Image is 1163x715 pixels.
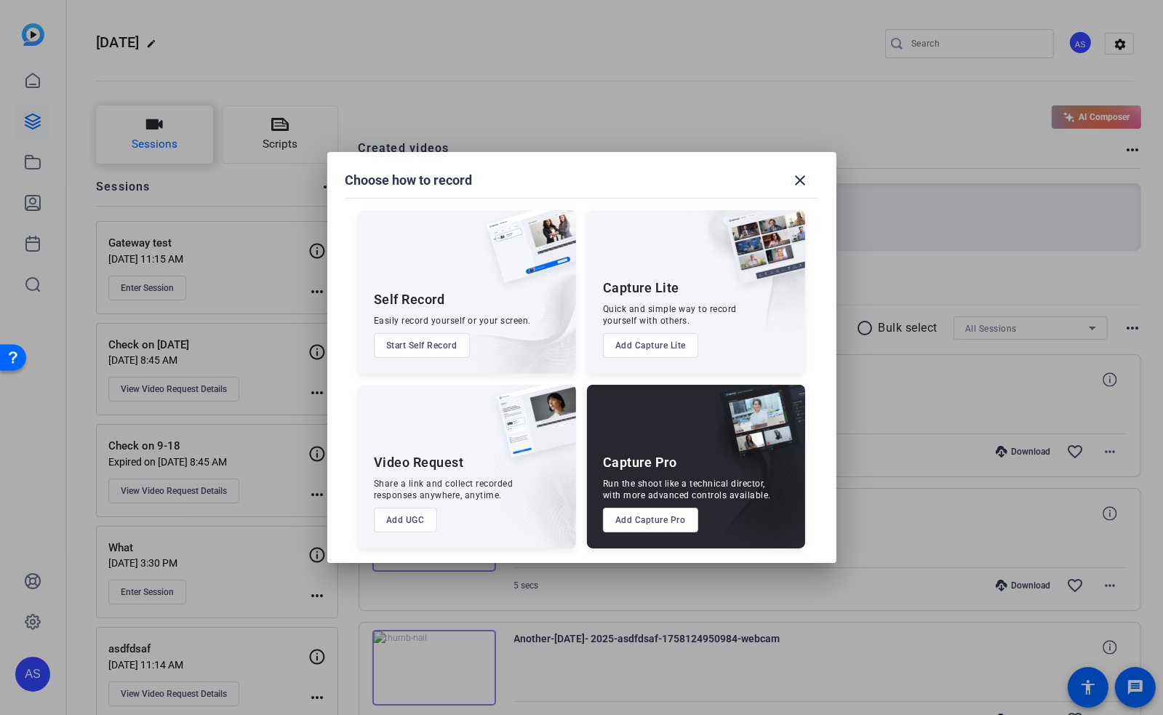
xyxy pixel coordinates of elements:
img: embarkstudio-self-record.png [449,241,576,374]
button: Add UGC [374,508,437,532]
div: Run the shoot like a technical director, with more advanced controls available. [603,478,771,501]
img: ugc-content.png [486,385,576,473]
img: capture-lite.png [715,210,805,299]
img: embarkstudio-ugc-content.png [492,430,576,548]
img: self-record.png [476,210,576,297]
div: Easily record yourself or your screen. [374,315,531,327]
button: Start Self Record [374,333,470,358]
button: Add Capture Pro [603,508,698,532]
h1: Choose how to record [345,172,473,189]
div: Share a link and collect recorded responses anywhere, anytime. [374,478,513,501]
div: Video Request [374,454,464,471]
img: embarkstudio-capture-pro.png [698,403,805,548]
div: Capture Pro [603,454,677,471]
button: Add Capture Lite [603,333,698,358]
img: capture-pro.png [709,385,805,474]
div: Self Record [374,291,445,308]
mat-icon: close [792,172,810,189]
img: embarkstudio-capture-lite.png [675,210,805,356]
div: Capture Lite [603,279,679,297]
div: Quick and simple way to record yourself with others. [603,303,737,327]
